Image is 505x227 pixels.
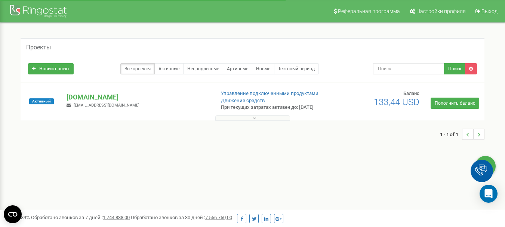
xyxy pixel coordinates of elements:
span: Выход [481,8,498,14]
div: Open Intercom Messenger [480,185,498,203]
a: Все проекты [120,63,155,74]
a: Активные [154,63,184,74]
a: Пополнить баланс [431,98,479,109]
span: 133,44 USD [374,97,419,107]
span: Активный [29,98,54,104]
u: 7 556 750,00 [205,215,232,220]
span: Обработано звонков за 30 дней : [131,215,232,220]
input: Поиск [373,63,444,74]
h5: Проекты [26,44,51,51]
button: Поиск [444,63,465,74]
span: Настройки профиля [416,8,466,14]
nav: ... [440,121,484,147]
a: Тестовый период [274,63,319,74]
span: Баланс [403,91,419,96]
a: Новые [252,63,274,74]
p: При текущих затратах активен до: [DATE] [221,104,325,111]
span: Обработано звонков за 7 дней : [31,215,130,220]
span: 1 - 1 of 1 [440,129,462,140]
span: Реферальная программа [338,8,400,14]
a: Движение средств [221,98,265,103]
a: Непродленные [183,63,223,74]
span: [EMAIL_ADDRESS][DOMAIN_NAME] [74,103,139,108]
u: 1 744 838,00 [103,215,130,220]
p: [DOMAIN_NAME] [67,92,209,102]
a: Управление подключенными продуктами [221,91,318,96]
a: Новый проект [28,63,74,74]
button: Open CMP widget [4,205,22,223]
a: Архивные [223,63,252,74]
